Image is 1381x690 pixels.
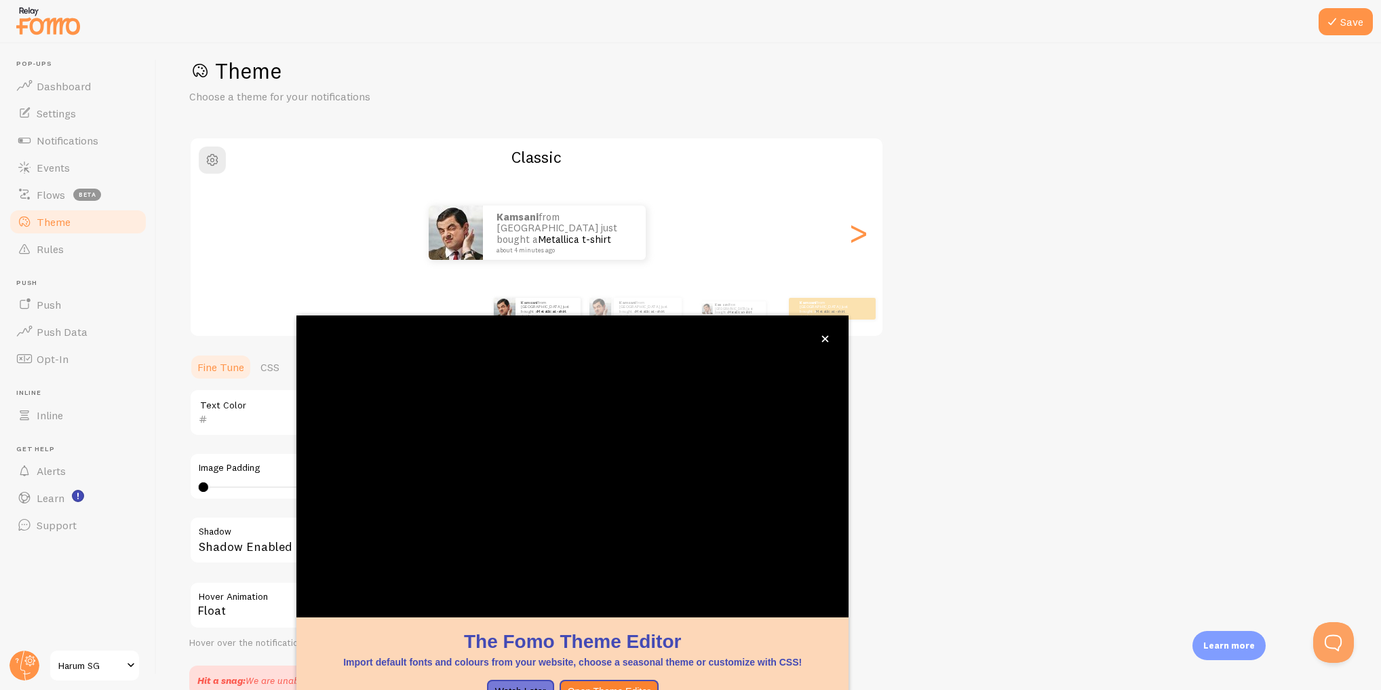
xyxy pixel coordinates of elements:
[8,318,148,345] a: Push Data
[8,484,148,512] a: Learn
[14,3,82,38] img: fomo-relay-logo-orange.svg
[8,402,148,429] a: Inline
[8,235,148,263] a: Rules
[850,184,866,282] div: Next slide
[816,309,845,314] a: Metallica t-shirt
[252,353,288,381] a: CSS
[37,107,76,120] span: Settings
[37,242,64,256] span: Rules
[73,189,101,201] span: beta
[189,637,596,649] div: Hover over the notification for preview
[589,298,611,320] img: Fomo
[8,73,148,100] a: Dashboard
[189,581,596,629] div: Float
[37,134,98,147] span: Notifications
[537,309,566,314] a: Metallica t-shirt
[429,206,483,260] img: Fomo
[37,325,87,339] span: Push Data
[199,462,587,474] label: Image Padding
[8,154,148,181] a: Events
[8,208,148,235] a: Theme
[37,79,91,93] span: Dashboard
[72,490,84,502] svg: <p>Watch New Feature Tutorials!</p>
[701,303,712,314] img: Fomo
[16,445,148,454] span: Get Help
[37,352,69,366] span: Opt-In
[16,279,148,288] span: Push
[37,491,64,505] span: Learn
[313,628,832,655] h1: The Fomo Theme Editor
[37,161,70,174] span: Events
[189,353,252,381] a: Fine Tune
[497,212,632,254] p: from [GEOGRAPHIC_DATA] just bought a
[818,332,832,346] button: close,
[189,57,1348,85] h1: Theme
[1203,639,1255,652] p: Learn more
[521,300,538,305] strong: Kamsani
[636,309,665,314] a: Metallica t-shirt
[189,516,596,566] div: Shadow Enabled
[728,310,752,314] a: Metallica t-shirt
[8,345,148,372] a: Opt-In
[37,408,63,422] span: Inline
[1192,631,1266,660] div: Learn more
[37,188,65,202] span: Flows
[8,512,148,539] a: Support
[619,300,636,305] strong: Kamsani
[58,657,123,674] span: Harum SG
[37,298,61,311] span: Push
[619,314,675,317] small: about 4 minutes ago
[494,298,516,320] img: Fomo
[16,389,148,398] span: Inline
[497,210,539,223] strong: Kamsani
[619,300,676,317] p: from [GEOGRAPHIC_DATA] just bought a
[1313,622,1354,663] iframe: Help Scout Beacon - Open
[37,518,77,532] span: Support
[16,60,148,69] span: Pop-ups
[37,464,66,478] span: Alerts
[191,147,882,168] h2: Classic
[37,215,71,229] span: Theme
[800,314,853,317] small: about 4 minutes ago
[8,100,148,127] a: Settings
[800,300,854,317] p: from [GEOGRAPHIC_DATA] just bought a
[197,674,246,687] strong: Hit a snag:
[189,89,515,104] p: Choose a theme for your notifications
[715,301,760,316] p: from [GEOGRAPHIC_DATA] just bought a
[800,300,817,305] strong: Kamsani
[313,655,832,669] p: Import default fonts and colours from your website, choose a seasonal theme or customize with CSS!
[538,233,611,246] a: Metallica t-shirt
[497,247,628,254] small: about 4 minutes ago
[8,291,148,318] a: Push
[521,300,575,317] p: from [GEOGRAPHIC_DATA] just bought a
[521,314,574,317] small: about 4 minutes ago
[8,457,148,484] a: Alerts
[197,674,572,687] div: We are unable to reach your website! Please set your theme manually above
[49,649,140,682] a: Harum SG
[8,127,148,154] a: Notifications
[8,181,148,208] a: Flows beta
[715,303,729,307] strong: Kamsani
